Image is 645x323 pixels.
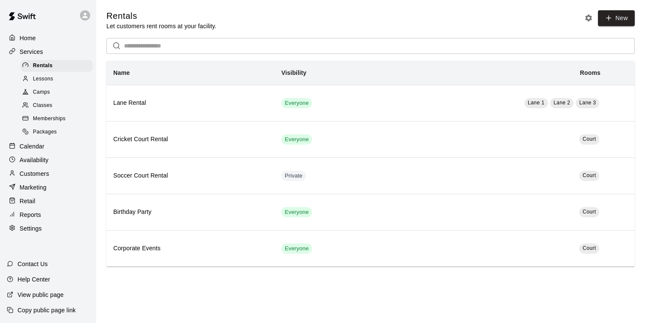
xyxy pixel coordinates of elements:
[583,172,596,178] span: Court
[7,222,89,235] a: Settings
[113,135,268,144] h6: Cricket Court Rental
[113,207,268,217] h6: Birthday Party
[281,172,306,180] span: Private
[21,86,93,98] div: Camps
[7,181,89,194] a: Marketing
[7,195,89,207] a: Retail
[18,290,64,299] p: View public page
[281,134,312,145] div: This service is visible to all of your customers
[20,197,35,205] p: Retail
[7,208,89,221] a: Reports
[7,154,89,166] a: Availability
[21,126,96,139] a: Packages
[33,101,52,110] span: Classes
[528,100,545,106] span: Lane 1
[21,60,93,72] div: Rentals
[281,243,312,254] div: This service is visible to all of your customers
[598,10,635,26] a: New
[582,12,595,24] button: Rental settings
[281,245,312,253] span: Everyone
[20,156,49,164] p: Availability
[579,100,596,106] span: Lane 3
[583,245,596,251] span: Court
[113,244,268,253] h6: Corporate Events
[21,73,93,85] div: Lessons
[113,98,268,108] h6: Lane Rental
[33,62,53,70] span: Rentals
[106,61,635,267] table: simple table
[281,208,312,216] span: Everyone
[20,47,43,56] p: Services
[20,224,42,233] p: Settings
[583,209,596,215] span: Court
[21,126,93,138] div: Packages
[7,140,89,153] a: Calendar
[33,75,53,83] span: Lessons
[18,306,76,314] p: Copy public page link
[7,32,89,44] a: Home
[21,59,96,72] a: Rentals
[21,100,93,112] div: Classes
[281,99,312,107] span: Everyone
[20,210,41,219] p: Reports
[281,207,312,217] div: This service is visible to all of your customers
[20,169,49,178] p: Customers
[281,171,306,181] div: This service is hidden, and can only be accessed via a direct link
[106,10,216,22] h5: Rentals
[18,275,50,284] p: Help Center
[33,115,65,123] span: Memberships
[21,86,96,99] a: Camps
[281,136,312,144] span: Everyone
[106,22,216,30] p: Let customers rent rooms at your facility.
[20,34,36,42] p: Home
[580,69,601,76] b: Rooms
[33,88,50,97] span: Camps
[18,260,48,268] p: Contact Us
[583,136,596,142] span: Court
[20,183,47,192] p: Marketing
[281,69,306,76] b: Visibility
[21,99,96,113] a: Classes
[281,98,312,108] div: This service is visible to all of your customers
[554,100,570,106] span: Lane 2
[33,128,57,136] span: Packages
[7,167,89,180] a: Customers
[7,45,89,58] a: Services
[20,142,44,151] p: Calendar
[21,72,96,86] a: Lessons
[21,113,93,125] div: Memberships
[113,171,268,181] h6: Soccer Court Rental
[113,69,130,76] b: Name
[21,113,96,126] a: Memberships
